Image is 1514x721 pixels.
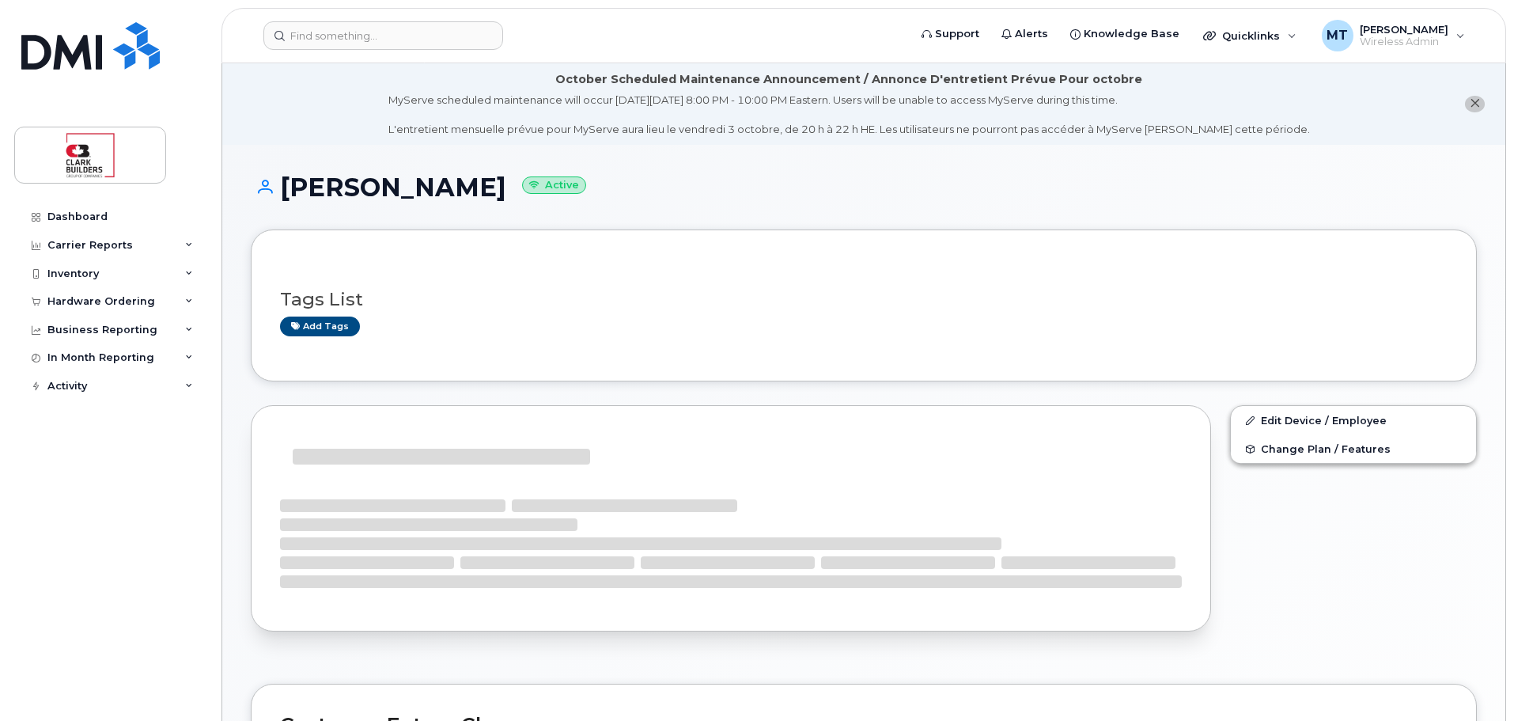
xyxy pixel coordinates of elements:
[1231,434,1476,463] button: Change Plan / Features
[388,93,1310,137] div: MyServe scheduled maintenance will occur [DATE][DATE] 8:00 PM - 10:00 PM Eastern. Users will be u...
[1231,406,1476,434] a: Edit Device / Employee
[522,176,586,195] small: Active
[280,290,1448,309] h3: Tags List
[555,71,1142,88] div: October Scheduled Maintenance Announcement / Annonce D'entretient Prévue Pour octobre
[280,317,360,336] a: Add tags
[1465,96,1485,112] button: close notification
[251,173,1477,201] h1: [PERSON_NAME]
[1261,443,1391,455] span: Change Plan / Features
